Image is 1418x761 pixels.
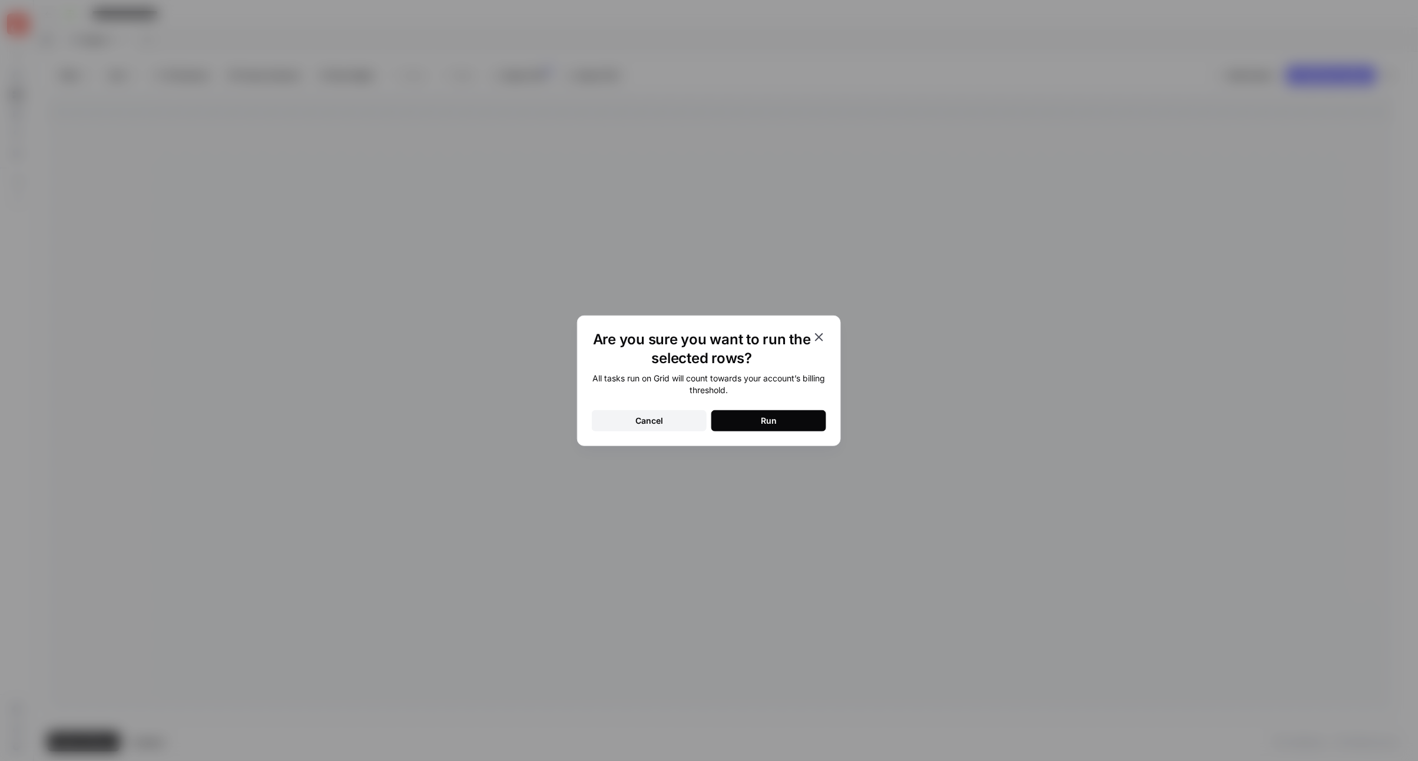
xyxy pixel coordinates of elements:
[635,415,663,427] div: Cancel
[761,415,777,427] div: Run
[592,330,812,368] h1: Are you sure you want to run the selected rows?
[592,373,826,396] div: All tasks run on Grid will count towards your account’s billing threshold.
[592,410,707,431] button: Cancel
[711,410,826,431] button: Run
